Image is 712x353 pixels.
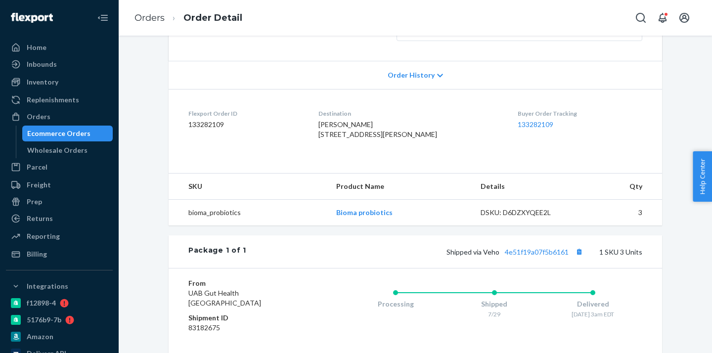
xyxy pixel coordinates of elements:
[6,295,113,311] a: f12898-4
[27,231,60,241] div: Reporting
[27,162,47,172] div: Parcel
[6,278,113,294] button: Integrations
[188,120,303,130] dd: 133282109
[543,310,642,318] div: [DATE] 3am EDT
[674,8,694,28] button: Open account menu
[693,151,712,202] button: Help Center
[6,92,113,108] a: Replenishments
[445,310,544,318] div: 7/29
[134,12,165,23] a: Orders
[27,281,68,291] div: Integrations
[6,211,113,226] a: Returns
[573,245,585,258] button: Copy tracking number
[188,313,307,323] dt: Shipment ID
[445,299,544,309] div: Shipped
[188,323,307,333] dd: 83182675
[188,109,303,118] dt: Flexport Order ID
[27,197,42,207] div: Prep
[27,298,56,308] div: f12898-4
[6,194,113,210] a: Prep
[22,126,113,141] a: Ecommerce Orders
[6,246,113,262] a: Billing
[246,245,642,258] div: 1 SKU 3 Units
[27,332,53,342] div: Amazon
[27,59,57,69] div: Inbounds
[481,208,574,218] div: DSKU: D6DZXYQEE2L
[6,329,113,345] a: Amazon
[318,120,437,138] span: [PERSON_NAME] [STREET_ADDRESS][PERSON_NAME]
[169,174,328,200] th: SKU
[473,174,581,200] th: Details
[518,109,642,118] dt: Buyer Order Tracking
[318,109,502,118] dt: Destination
[631,8,651,28] button: Open Search Box
[27,112,50,122] div: Orders
[188,245,246,258] div: Package 1 of 1
[27,129,90,138] div: Ecommerce Orders
[543,299,642,309] div: Delivered
[188,278,307,288] dt: From
[336,208,393,217] a: Bioma probiotics
[446,248,585,256] span: Shipped via Veho
[22,142,113,158] a: Wholesale Orders
[6,56,113,72] a: Inbounds
[27,77,58,87] div: Inventory
[188,289,261,307] span: UAB Gut Health [GEOGRAPHIC_DATA]
[27,249,47,259] div: Billing
[6,177,113,193] a: Freight
[27,180,51,190] div: Freight
[653,8,672,28] button: Open notifications
[6,109,113,125] a: Orders
[11,13,53,23] img: Flexport logo
[169,199,328,225] td: bioma_probiotics
[6,159,113,175] a: Parcel
[27,95,79,105] div: Replenishments
[518,120,553,129] a: 133282109
[346,299,445,309] div: Processing
[6,312,113,328] a: 5176b9-7b
[6,228,113,244] a: Reporting
[183,12,242,23] a: Order Detail
[127,3,250,33] ol: breadcrumbs
[388,70,435,80] span: Order History
[27,214,53,223] div: Returns
[6,74,113,90] a: Inventory
[27,43,46,52] div: Home
[328,174,472,200] th: Product Name
[581,199,662,225] td: 3
[505,248,569,256] a: 4e51f19a07f5b6161
[6,40,113,55] a: Home
[581,174,662,200] th: Qty
[27,315,61,325] div: 5176b9-7b
[93,8,113,28] button: Close Navigation
[27,145,88,155] div: Wholesale Orders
